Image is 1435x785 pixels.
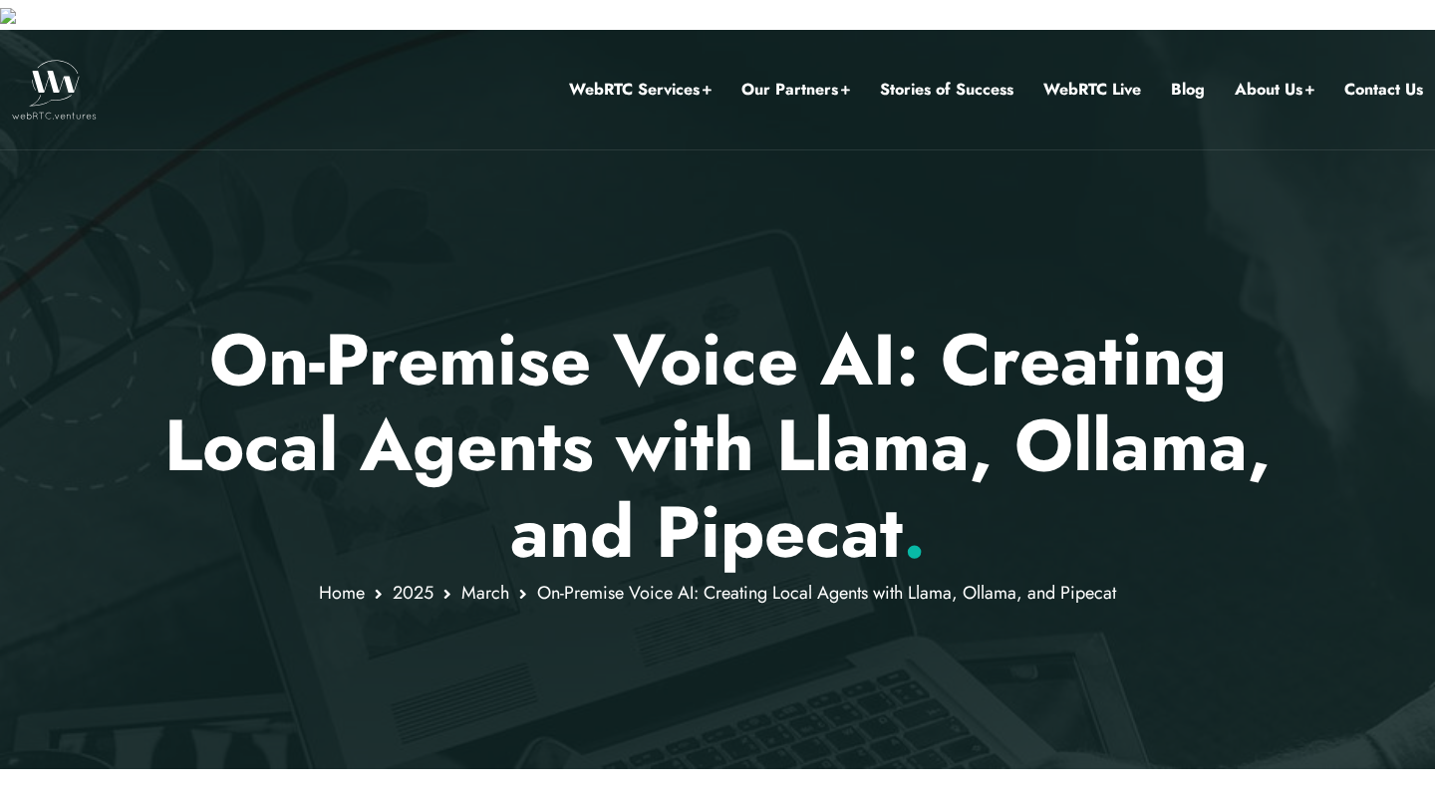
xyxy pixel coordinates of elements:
[880,77,1013,103] a: Stories of Success
[1043,77,1141,103] a: WebRTC Live
[569,77,712,103] a: WebRTC Services
[393,580,433,606] a: 2025
[537,580,1116,606] span: On-Premise Voice AI: Creating Local Agents with Llama, Ollama, and Pipecat
[1235,77,1314,103] a: About Us
[319,580,365,606] a: Home
[461,580,509,606] a: March
[135,317,1301,575] h1: On-Premise Voice AI: Creating Local Agents with Llama, Ollama, and Pipecat
[903,480,926,584] span: .
[12,60,97,120] img: WebRTC.ventures
[1344,77,1423,103] a: Contact Us
[1171,77,1205,103] a: Blog
[741,77,850,103] a: Our Partners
